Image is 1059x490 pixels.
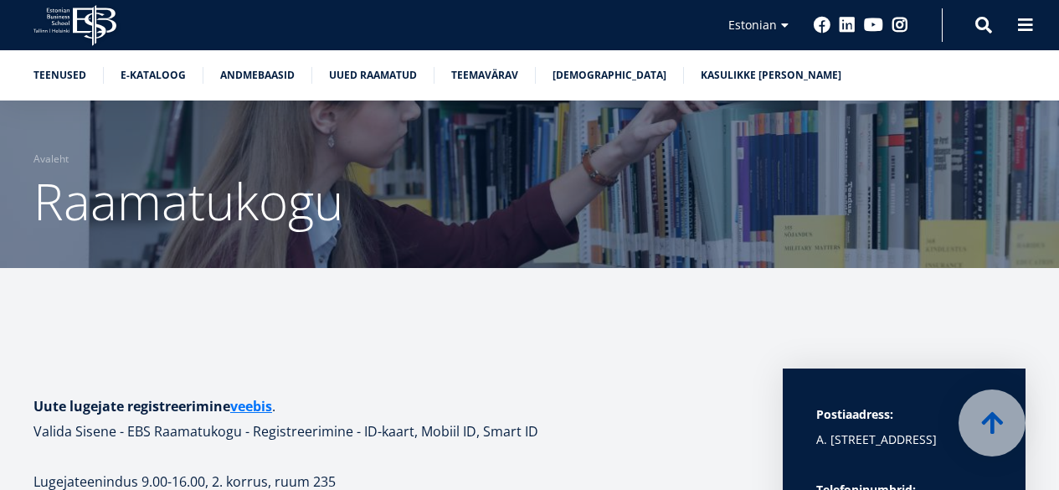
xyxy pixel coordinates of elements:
[33,397,272,415] strong: Uute lugejate registreerimine
[220,67,295,84] a: Andmebaasid
[33,394,749,444] h1: . Valida Sisene - EBS Raamatukogu - Registreerimine - ID-kaart, Mobiil ID, Smart ID
[33,151,69,168] a: Avaleht
[816,427,992,452] p: A. [STREET_ADDRESS]
[816,406,893,422] strong: Postiaadress:
[814,17,830,34] a: Facebook
[33,167,343,235] span: Raamatukogu
[553,67,666,84] a: [DEMOGRAPHIC_DATA]
[892,17,908,34] a: Instagram
[864,17,883,34] a: Youtube
[839,17,856,34] a: Linkedin
[701,67,841,84] a: Kasulikke [PERSON_NAME]
[33,67,86,84] a: Teenused
[121,67,186,84] a: E-kataloog
[230,394,272,419] a: veebis
[451,67,518,84] a: Teemavärav
[329,67,417,84] a: Uued raamatud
